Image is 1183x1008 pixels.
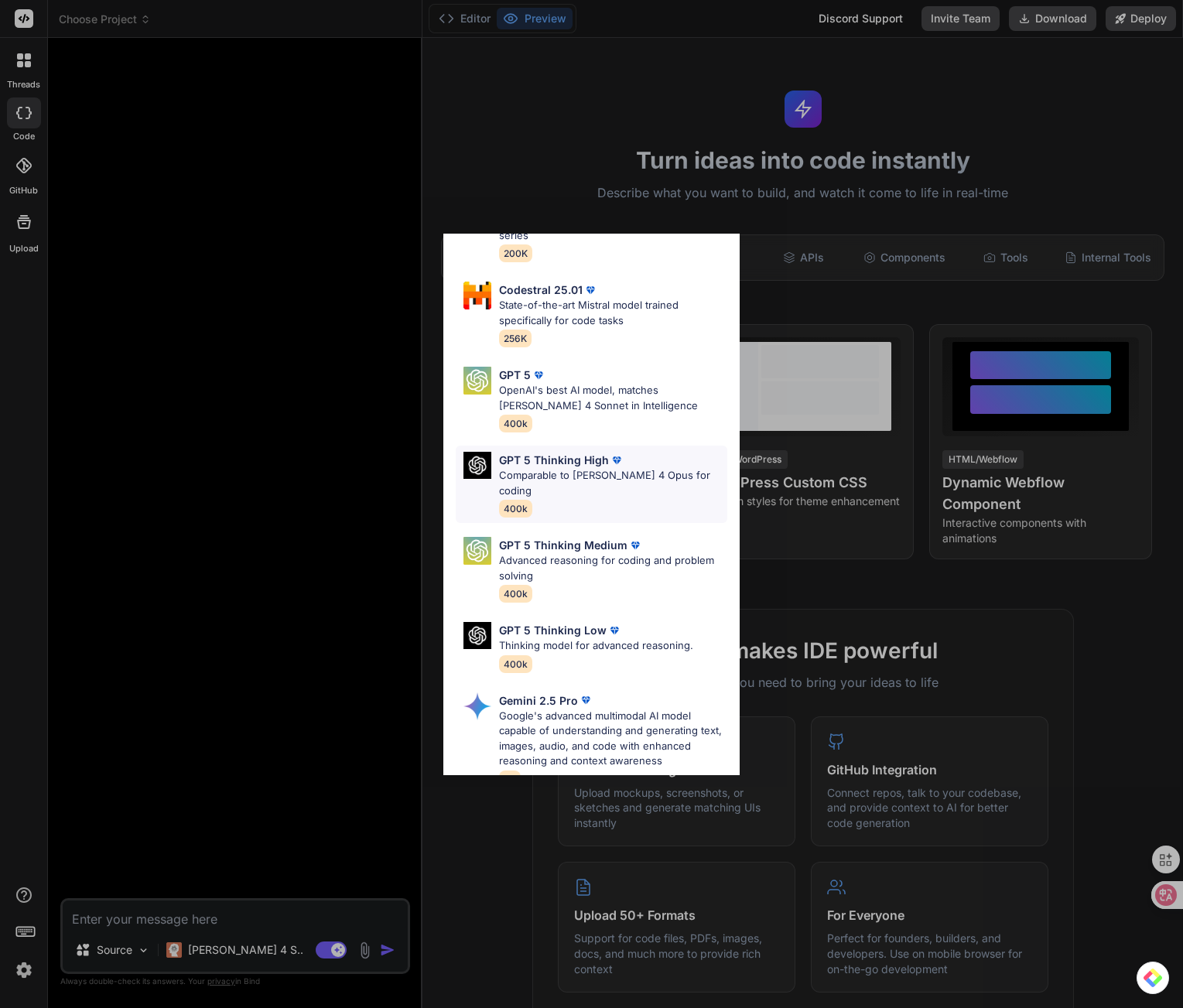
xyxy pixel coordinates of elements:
p: Codestral 25.01 [499,282,583,298]
span: 400k [499,500,532,518]
img: Pick Models [463,282,491,309]
p: Advanced reasoning for coding and problem solving [499,553,727,583]
span: 256K [499,330,532,347]
p: GPT 5 Thinking Low [499,622,607,638]
span: 400k [499,655,532,673]
img: premium [583,282,598,298]
p: GPT 5 Thinking High [499,452,609,468]
img: premium [578,692,593,708]
img: Pick Models [463,692,491,720]
span: 1M [499,771,521,788]
img: premium [627,538,643,553]
img: Pick Models [463,452,491,479]
span: 200K [499,244,532,262]
img: Pick Models [463,367,491,395]
span: 400k [499,585,532,603]
img: premium [531,367,546,383]
img: Pick Models [463,622,491,649]
p: Google's advanced multimodal AI model capable of understanding and generating text, images, audio... [499,709,727,769]
img: premium [607,623,622,638]
img: Pick Models [463,537,491,565]
p: GPT 5 Thinking Medium [499,537,627,553]
p: State-of-the-art Mistral model trained specifically for code tasks [499,298,727,328]
p: Thinking model for advanced reasoning. [499,638,693,654]
p: Gemini 2.5 Pro [499,692,578,709]
span: 400k [499,415,532,432]
p: GPT 5 [499,367,531,383]
img: premium [609,453,624,468]
p: OpenAI's best AI model, matches [PERSON_NAME] 4 Sonnet in Intelligence [499,383,727,413]
p: Comparable to [PERSON_NAME] 4 Opus for coding [499,468,727,498]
